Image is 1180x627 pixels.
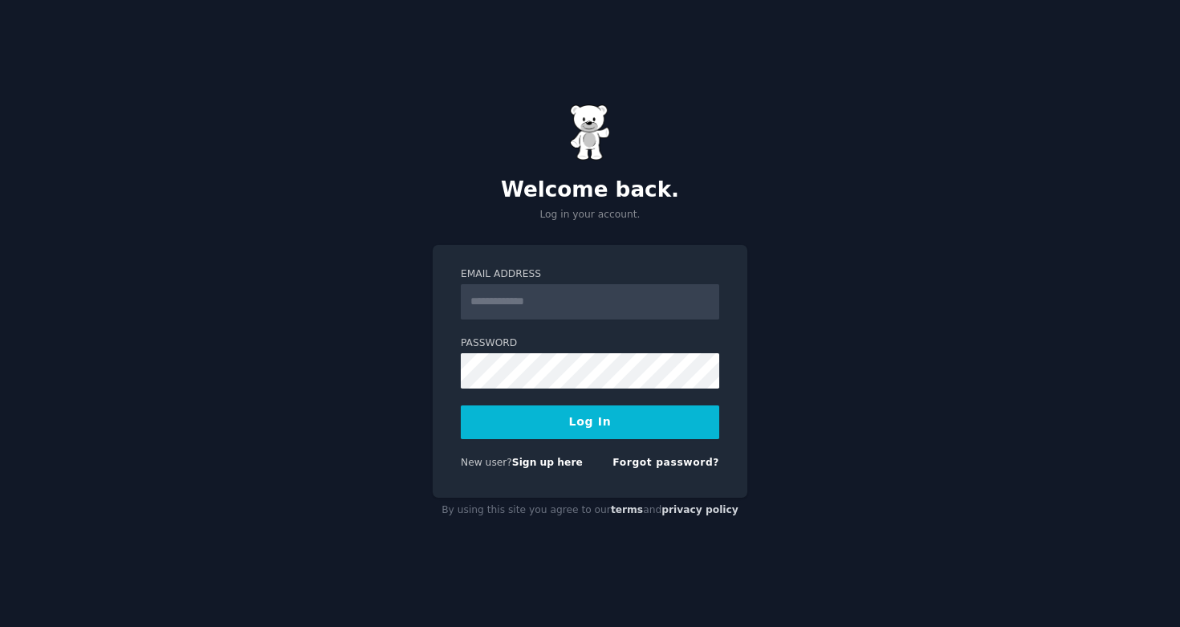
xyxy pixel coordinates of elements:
[512,457,583,468] a: Sign up here
[612,457,719,468] a: Forgot password?
[611,504,643,515] a: terms
[433,177,747,203] h2: Welcome back.
[461,267,719,282] label: Email Address
[461,405,719,439] button: Log In
[433,498,747,523] div: By using this site you agree to our and
[661,504,739,515] a: privacy policy
[433,208,747,222] p: Log in your account.
[461,336,719,351] label: Password
[570,104,610,161] img: Gummy Bear
[461,457,512,468] span: New user?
